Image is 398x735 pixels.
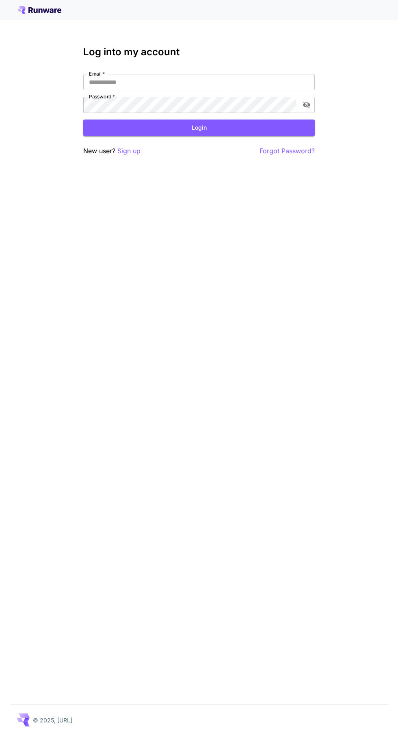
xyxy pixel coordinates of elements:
button: Login [83,120,315,136]
label: Password [89,93,115,100]
label: Email [89,70,105,77]
button: Sign up [117,146,141,156]
p: © 2025, [URL] [33,716,72,724]
p: New user? [83,146,141,156]
button: toggle password visibility [299,98,314,112]
button: Forgot Password? [260,146,315,156]
h3: Log into my account [83,46,315,58]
